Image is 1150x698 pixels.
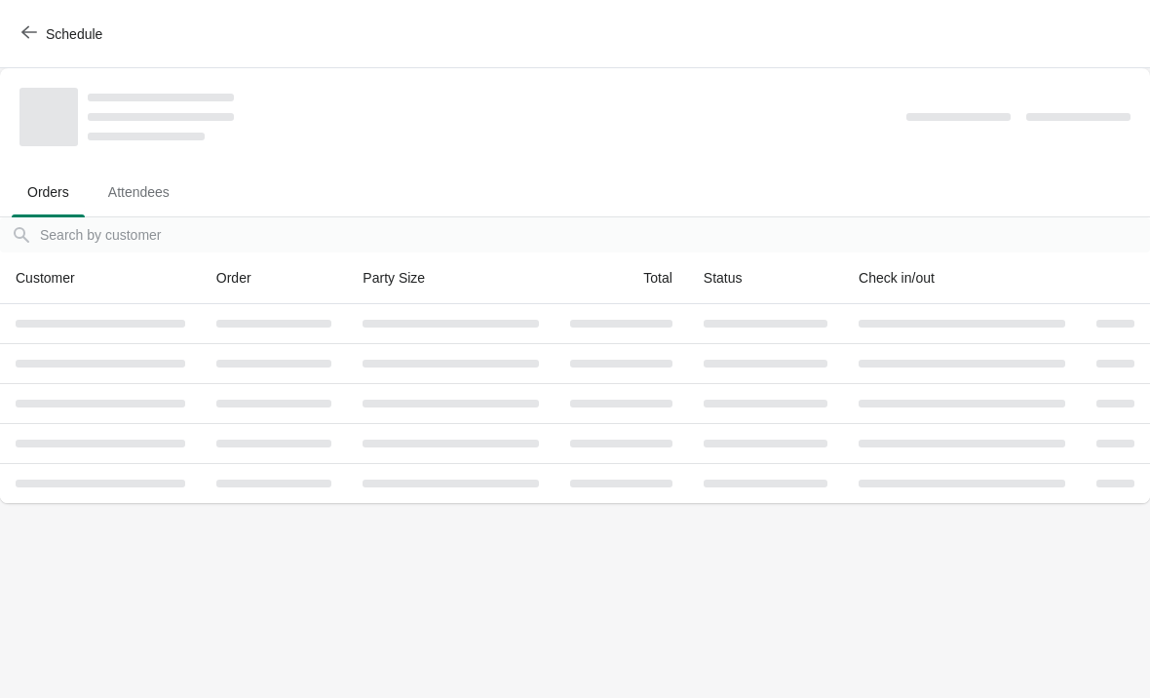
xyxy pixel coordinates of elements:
[201,252,348,304] th: Order
[39,217,1150,252] input: Search by customer
[46,26,102,42] span: Schedule
[347,252,555,304] th: Party Size
[10,17,118,52] button: Schedule
[688,252,843,304] th: Status
[555,252,688,304] th: Total
[843,252,1081,304] th: Check in/out
[12,174,85,210] span: Orders
[93,174,185,210] span: Attendees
